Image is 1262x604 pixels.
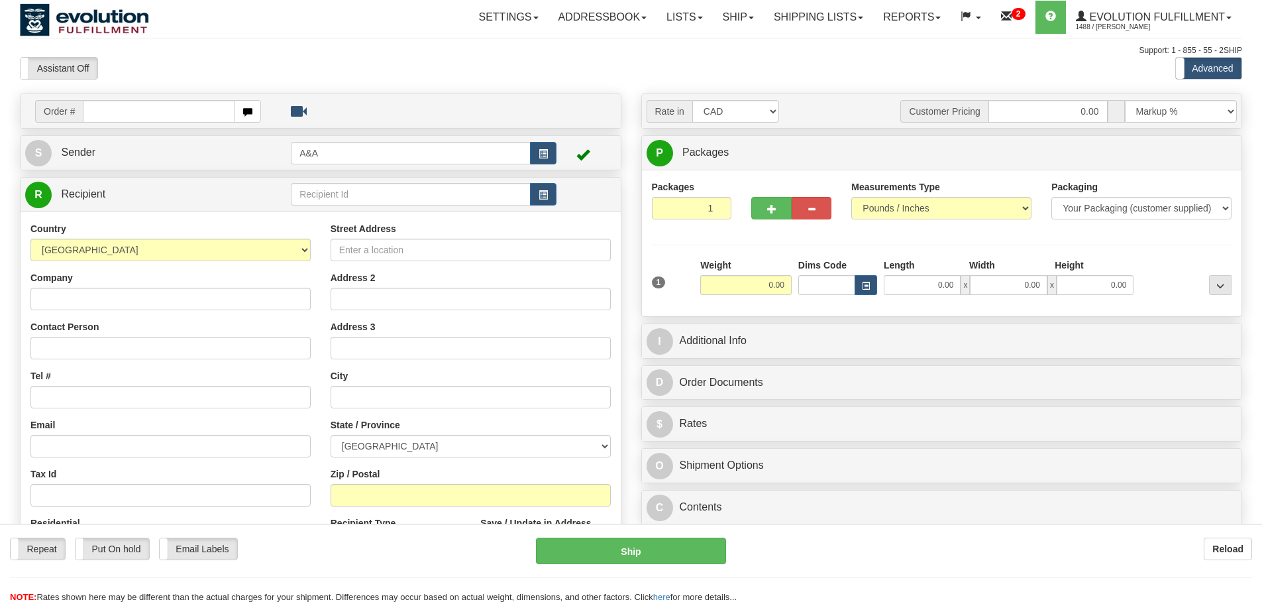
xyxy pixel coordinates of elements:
label: Address 2 [331,271,376,284]
label: Weight [700,259,731,272]
label: Company [30,271,73,284]
label: Assistant Off [21,58,97,79]
span: I [647,328,673,355]
label: Street Address [331,222,396,235]
span: 1 [652,276,666,288]
a: DOrder Documents [647,369,1237,396]
a: IAdditional Info [647,328,1237,355]
span: C [647,495,673,521]
input: Sender Id [291,142,531,164]
span: Packages [682,147,729,158]
input: Recipient Id [291,183,531,206]
label: Contact Person [30,320,99,333]
label: Residential [30,516,80,530]
span: S [25,140,52,166]
span: D [647,369,673,396]
label: Repeat [11,538,65,560]
span: x [961,275,970,295]
label: Dims Code [798,259,847,272]
label: Packages [652,180,695,194]
a: here [653,592,670,602]
span: R [25,182,52,208]
span: Customer Pricing [900,100,988,123]
label: Zip / Postal [331,467,380,481]
a: 2 [991,1,1035,34]
label: State / Province [331,418,400,432]
a: Reports [873,1,951,34]
a: Evolution Fulfillment 1488 / [PERSON_NAME] [1066,1,1241,34]
b: Reload [1212,544,1243,554]
label: Packaging [1051,180,1098,194]
label: Advanced [1176,58,1241,79]
a: P Packages [647,139,1237,166]
input: Enter a location [331,239,611,261]
span: x [1047,275,1057,295]
span: NOTE: [10,592,36,602]
label: Country [30,222,66,235]
a: CContents [647,494,1237,521]
label: Length [884,259,915,272]
label: Save / Update in Address Book [480,516,610,543]
div: Support: 1 - 855 - 55 - 2SHIP [20,45,1242,56]
a: Settings [469,1,549,34]
span: P [647,140,673,166]
label: Height [1055,259,1084,272]
span: Order # [35,100,83,123]
label: Address 3 [331,320,376,333]
span: $ [647,411,673,438]
div: ... [1209,275,1232,295]
a: $Rates [647,410,1237,438]
span: Recipient [61,188,105,200]
label: Width [969,259,995,272]
label: City [331,369,348,383]
label: Recipient Type [331,516,396,530]
span: O [647,453,673,479]
label: Tel # [30,369,51,383]
a: R Recipient [25,181,262,208]
label: Put On hold [76,538,149,560]
a: Shipping lists [764,1,873,34]
a: Addressbook [549,1,657,34]
span: Sender [61,147,95,158]
span: Rate in [647,100,692,123]
button: Reload [1204,538,1252,560]
img: logo1488.jpg [20,3,149,36]
a: Lists [657,1,712,34]
a: Ship [713,1,764,34]
a: OShipment Options [647,452,1237,479]
a: S Sender [25,139,291,166]
sup: 2 [1012,8,1025,20]
label: Email Labels [160,538,237,560]
button: Ship [536,538,726,564]
label: Email [30,418,55,432]
iframe: chat widget [1232,234,1261,369]
label: Measurements Type [851,180,940,194]
span: 1488 / [PERSON_NAME] [1076,21,1175,34]
label: Tax Id [30,467,56,481]
span: Evolution Fulfillment [1086,11,1225,23]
